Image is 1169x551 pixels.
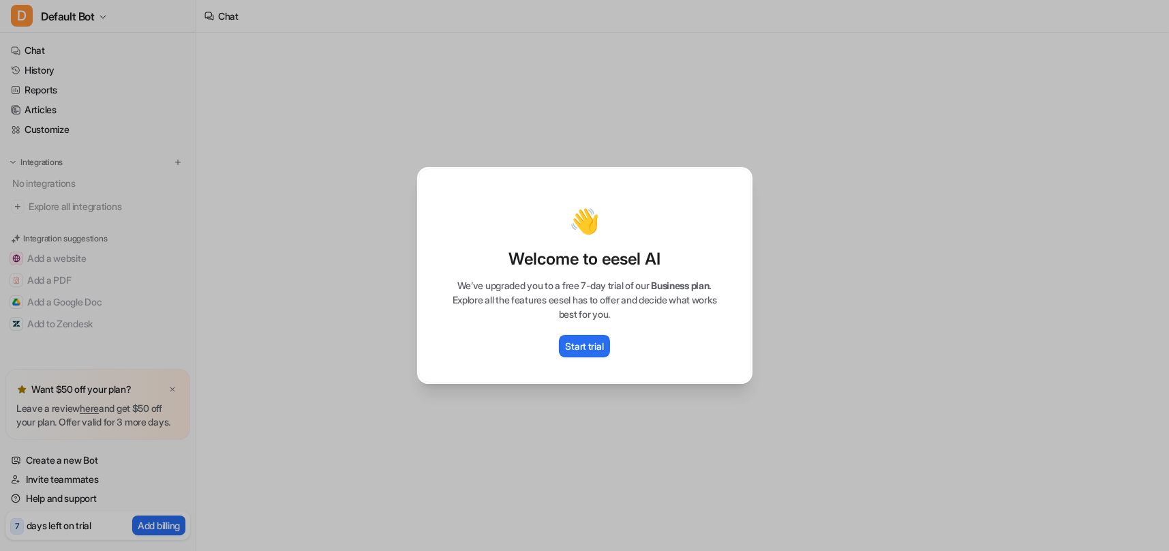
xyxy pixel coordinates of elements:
p: We’ve upgraded you to a free 7-day trial of our [433,278,737,293]
p: Welcome to eesel AI [433,248,737,270]
p: Start trial [566,339,604,353]
button: Start trial [559,335,611,357]
p: 👋 [569,207,600,235]
p: Explore all the features eesel has to offer and decide what works best for you. [433,293,737,321]
span: Business plan. [651,280,712,291]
